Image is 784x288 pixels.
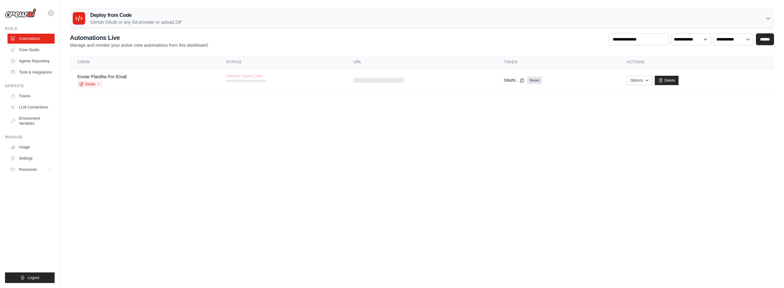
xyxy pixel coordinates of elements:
[7,67,55,77] a: Tools & Integrations
[70,56,219,69] th: Crew
[7,56,55,66] a: Agents Repository
[5,272,55,283] button: Logout
[7,165,55,175] button: Resources
[28,275,39,280] span: Logout
[346,56,497,69] th: URL
[7,91,55,101] a: Traces
[655,76,679,85] a: Delete
[7,153,55,163] a: Settings
[5,135,55,140] div: Manage
[77,74,127,79] a: Enviar Planilha Por Email
[627,76,652,85] button: Options
[619,56,774,69] th: Actions
[7,113,55,128] a: Environment Variables
[70,42,209,48] p: Manage and monitor your active crew automations from this dashboard.
[77,81,102,87] a: Studio
[753,258,784,288] iframe: Chat Widget
[226,74,262,79] span: Failed to Pause Crew
[7,34,55,44] a: Automations
[19,167,37,172] span: Resources
[70,33,209,42] h2: Automations Live
[7,142,55,152] a: Usage
[5,84,55,89] div: Operate
[504,78,525,83] button: 596df9...
[7,102,55,112] a: LLM Connections
[90,12,182,19] h3: Deploy from Code
[527,77,542,84] a: Reset
[5,8,36,18] img: Logo
[219,56,346,69] th: Status
[5,26,55,31] div: Build
[496,56,619,69] th: Token
[90,19,182,25] p: GitHub OAuth or any Git provider or upload ZIP
[7,45,55,55] a: Crew Studio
